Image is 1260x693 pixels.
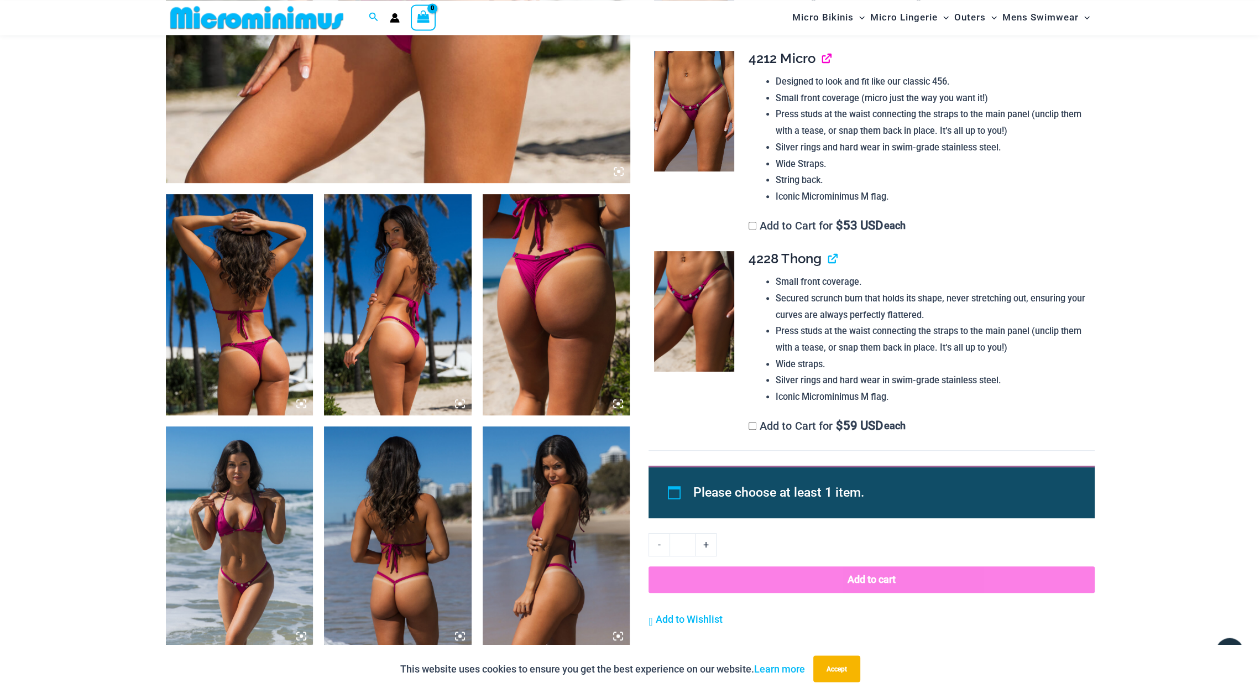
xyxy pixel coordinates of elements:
a: + [696,533,717,556]
a: Add to Wishlist [649,611,722,628]
a: Micro LingerieMenu ToggleMenu Toggle [867,3,951,32]
label: Add to Cart for [749,419,906,433]
li: Iconic Microminimus M flag. [776,189,1085,205]
li: Wide Straps. [776,156,1085,173]
span: Menu Toggle [938,3,949,32]
span: 59 USD [836,420,883,431]
span: Menu Toggle [1079,3,1090,32]
li: Press studs at the waist connecting the straps to the main panel (unclip them with a tease, or sn... [776,106,1085,139]
img: Tight Rope Pink 4228 Thong [483,194,630,415]
span: Micro Lingerie [870,3,938,32]
img: Tight Rope Pink 319 Top 4212 Micro [483,426,630,648]
img: Tight Rope Pink 319 Top 4228 Thong [324,194,472,415]
li: Silver rings and hard wear in swim-grade stainless steel. [776,139,1085,156]
button: Accept [813,655,860,682]
a: Account icon link [390,13,400,23]
li: Wide straps. [776,356,1085,373]
span: Outers [954,3,986,32]
li: Press studs at the waist connecting the straps to the main panel (unclip them with a tease, or sn... [776,323,1085,356]
span: Mens Swimwear [1002,3,1079,32]
li: Designed to look and fit like our classic 456. [776,74,1085,90]
span: 53 USD [836,220,883,231]
span: each [884,420,906,431]
input: Add to Cart for$59 USD each [749,422,756,430]
a: Learn more [754,663,805,674]
li: Small front coverage (micro just the way you want it!) [776,90,1085,107]
span: $ [836,419,843,433]
a: Micro BikinisMenu ToggleMenu Toggle [790,3,867,32]
a: Mens SwimwearMenu ToggleMenu Toggle [1000,3,1092,32]
span: Menu Toggle [986,3,997,32]
span: 4212 Micro [749,50,815,66]
img: Tight Rope Pink 319 Top 4228 Thong [166,194,313,415]
li: Silver rings and hard wear in swim-grade stainless steel. [776,372,1085,389]
span: each [884,220,906,231]
img: Tight Rope Pink 319 4212 Micro [654,51,734,171]
img: Tight Rope Pink 4228 Thong [654,251,734,372]
span: $ [836,218,843,232]
a: Search icon link [369,11,379,24]
img: MM SHOP LOGO FLAT [166,5,348,30]
span: 4228 Thong [749,251,821,267]
a: OutersMenu ToggleMenu Toggle [951,3,1000,32]
img: Tight Rope Pink 319 Top 4212 Micro [166,426,313,648]
span: Micro Bikinis [792,3,854,32]
p: This website uses cookies to ensure you get the best experience on our website. [400,660,805,677]
span: Add to Wishlist [655,613,722,625]
span: Menu Toggle [854,3,865,32]
input: Product quantity [670,533,696,556]
li: Please choose at least 1 item. [693,480,1069,506]
nav: Site Navigation [788,2,1095,33]
input: Add to Cart for$53 USD each [749,222,756,230]
label: Add to Cart for [749,219,906,232]
button: Add to cart [649,566,1094,593]
li: String back. [776,172,1085,189]
li: Small front coverage. [776,274,1085,290]
li: Secured scrunch bum that holds its shape, never stretching out, ensuring your curves are always p... [776,290,1085,323]
a: - [649,533,670,556]
a: View Shopping Cart, empty [411,4,436,30]
img: Tight Rope Pink 319 Top 4212 Micro [324,426,472,648]
li: Iconic Microminimus M flag. [776,389,1085,405]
